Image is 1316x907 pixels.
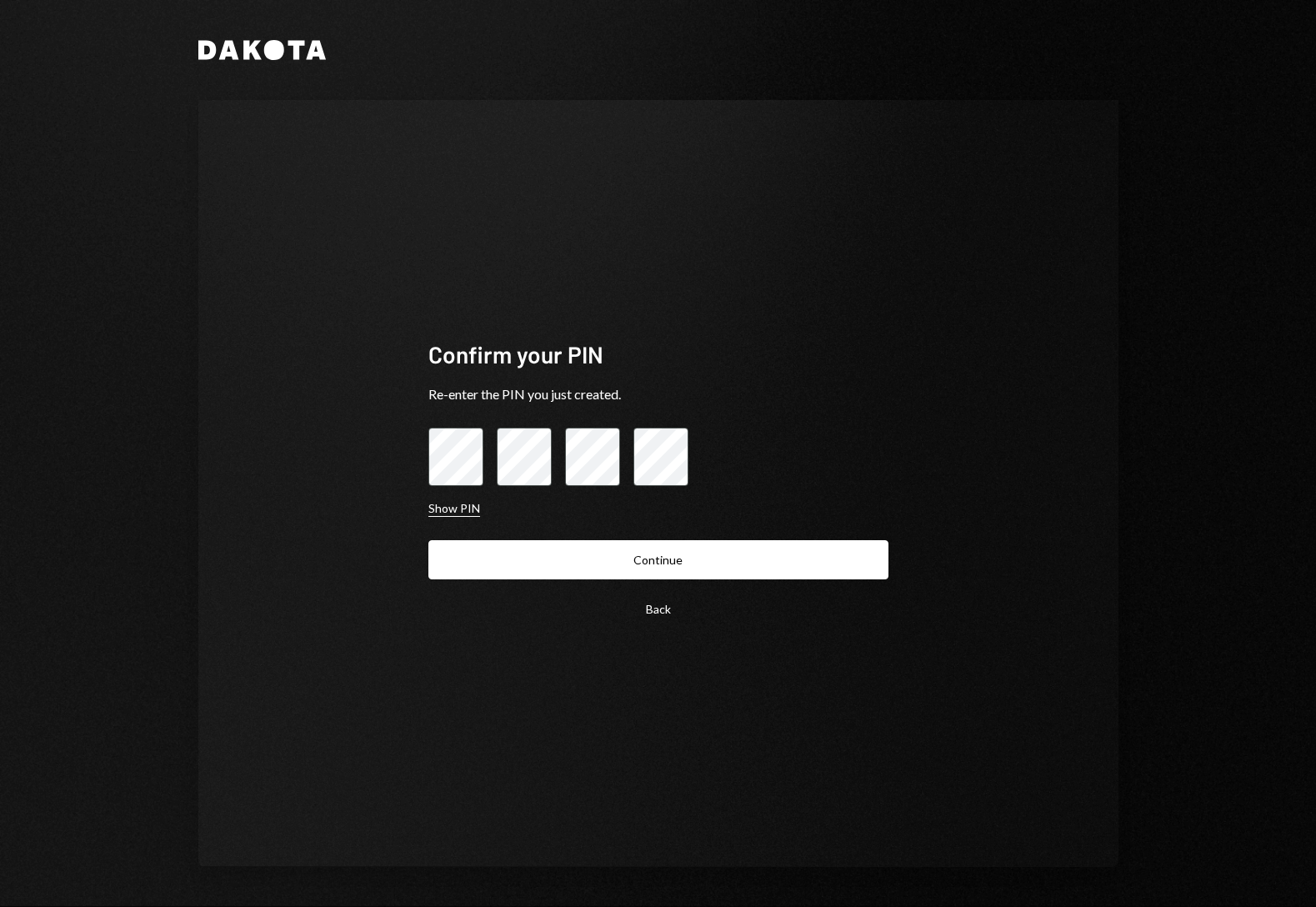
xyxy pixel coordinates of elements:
input: pin code 4 of 4 [633,428,688,486]
input: pin code 1 of 4 [428,428,483,486]
input: pin code 3 of 4 [565,428,620,486]
button: Continue [428,540,888,579]
div: Re-enter the PIN you just created. [428,384,888,404]
input: pin code 2 of 4 [497,428,552,486]
button: Back [428,589,888,629]
button: Show PIN [428,501,480,517]
div: Confirm your PIN [428,338,888,371]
